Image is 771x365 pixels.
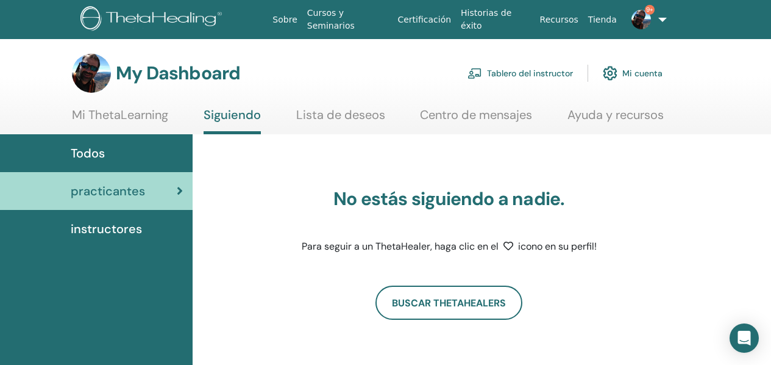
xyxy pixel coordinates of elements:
h3: No estás siguiendo a nadie. [297,188,602,210]
span: instructores [71,220,142,238]
img: logo.png [80,6,226,34]
span: practicantes [71,182,145,200]
a: Ayuda y recursos [567,107,664,131]
a: Tablero del instructor [467,60,573,87]
a: Mi ThetaLearning [72,107,168,131]
h3: My Dashboard [116,62,240,84]
img: default.jpg [631,10,651,29]
a: Cursos y Seminarios [302,2,393,37]
a: Lista de deseos [296,107,385,131]
a: Siguiendo [204,107,261,134]
a: Sobre [268,9,302,31]
p: Para seguir a un ThetaHealer, haga clic en el icono en su perfil! [297,239,602,254]
div: Open Intercom Messenger [730,323,759,353]
span: Todos [71,144,105,162]
a: Certificación [393,9,456,31]
a: Buscar ThetaHealers [375,286,522,320]
img: chalkboard-teacher.svg [467,68,482,79]
span: 9+ [645,5,655,15]
a: Tienda [583,9,622,31]
a: Historias de éxito [456,2,535,37]
img: cog.svg [603,63,617,84]
a: Mi cuenta [603,60,663,87]
a: Recursos [535,9,583,31]
img: default.jpg [72,54,111,93]
a: Centro de mensajes [420,107,532,131]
